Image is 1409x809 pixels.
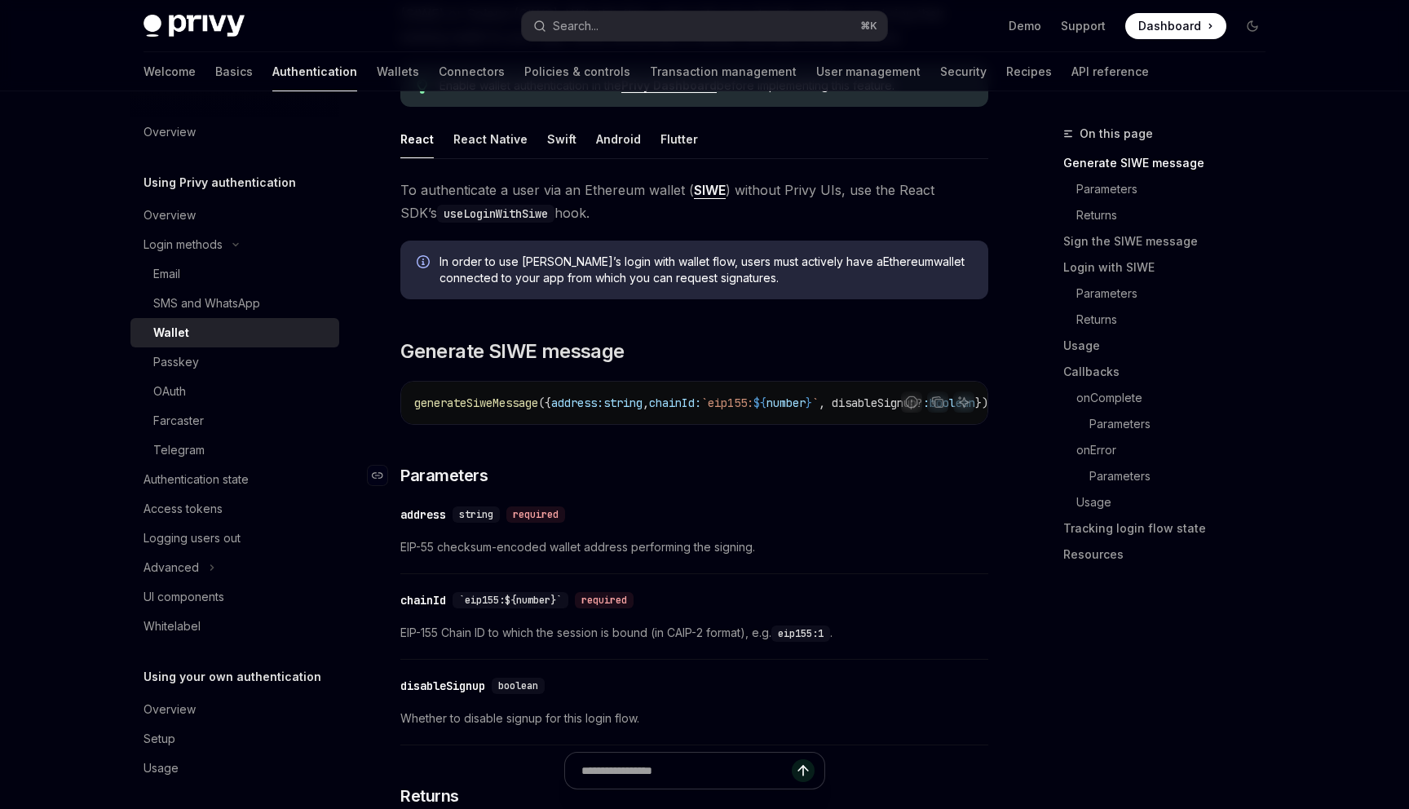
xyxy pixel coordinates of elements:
[368,464,400,487] a: Navigate to header
[400,592,446,608] div: chainId
[130,724,339,754] a: Setup
[1125,13,1226,39] a: Dashboard
[144,758,179,778] div: Usage
[766,396,806,410] span: number
[130,465,339,494] a: Authentication state
[650,52,797,91] a: Transaction management
[1063,437,1279,463] a: onError
[130,553,339,582] button: Toggle Advanced section
[130,612,339,641] a: Whitelabel
[437,205,554,223] code: useLoginWithSiwe
[144,173,296,192] h5: Using Privy authentication
[1063,463,1279,489] a: Parameters
[453,120,528,158] div: React Native
[153,382,186,401] div: OAuth
[901,391,922,413] button: Report incorrect code
[812,396,819,410] span: `
[130,347,339,377] a: Passkey
[417,255,433,272] svg: Info
[144,499,223,519] div: Access tokens
[649,396,701,410] span: chainId:
[377,52,419,91] a: Wallets
[927,391,948,413] button: Copy the contents from the code block
[1063,515,1279,542] a: Tracking login flow state
[1063,281,1279,307] a: Parameters
[547,120,576,158] div: Swift
[144,667,321,687] h5: Using your own authentication
[144,122,196,142] div: Overview
[130,435,339,465] a: Telegram
[1071,52,1149,91] a: API reference
[144,470,249,489] div: Authentication state
[1063,202,1279,228] a: Returns
[1063,307,1279,333] a: Returns
[923,396,930,410] span: :
[144,729,175,749] div: Setup
[1063,254,1279,281] a: Login with SIWE
[144,206,196,225] div: Overview
[130,377,339,406] a: OAuth
[940,52,987,91] a: Security
[1009,18,1041,34] a: Demo
[771,626,830,642] code: eip155:1
[400,338,624,365] span: Generate SIWE message
[144,700,196,719] div: Overview
[130,117,339,147] a: Overview
[400,678,485,694] div: disableSignup
[581,753,792,789] input: Ask a question...
[498,679,538,692] span: boolean
[596,120,641,158] div: Android
[130,289,339,318] a: SMS and WhatsApp
[694,182,726,199] a: SIWE
[1063,385,1279,411] a: onComplete
[1063,176,1279,202] a: Parameters
[153,440,205,460] div: Telegram
[400,623,988,643] span: EIP-155 Chain ID to which the session is bound (in CAIP-2 format), e.g. .
[400,179,988,224] span: To authenticate a user via an Ethereum wallet ( ) without Privy UIs, use the React SDK’s hook.
[144,558,199,577] div: Advanced
[144,15,245,38] img: dark logo
[522,11,887,41] button: Open search
[459,594,562,607] span: `eip155:${number}`
[439,52,505,91] a: Connectors
[144,52,196,91] a: Welcome
[553,16,598,36] div: Search...
[1063,228,1279,254] a: Sign the SIWE message
[1239,13,1265,39] button: Toggle dark mode
[1063,359,1279,385] a: Callbacks
[400,537,988,557] span: EIP-55 checksum-encoded wallet address performing the signing.
[603,396,643,410] span: string
[860,20,877,33] span: ⌘ K
[153,294,260,313] div: SMS and WhatsApp
[575,592,634,608] div: required
[819,396,923,410] span: , disableSignup?
[130,582,339,612] a: UI components
[792,759,815,782] button: Send message
[524,52,630,91] a: Policies & controls
[816,52,921,91] a: User management
[1138,18,1201,34] span: Dashboard
[1080,124,1153,144] span: On this page
[130,406,339,435] a: Farcaster
[1006,52,1052,91] a: Recipes
[538,396,551,410] span: ({
[130,259,339,289] a: Email
[153,411,204,431] div: Farcaster
[144,528,241,548] div: Logging users out
[272,52,357,91] a: Authentication
[130,230,339,259] button: Toggle Login methods section
[144,587,224,607] div: UI components
[130,201,339,230] a: Overview
[400,464,488,487] span: Parameters
[130,754,339,783] a: Usage
[400,506,446,523] div: address
[153,352,199,372] div: Passkey
[439,254,972,286] span: In order to use [PERSON_NAME]’s login with wallet flow, users must actively have a Ethereum walle...
[1063,411,1279,437] a: Parameters
[130,318,339,347] a: Wallet
[701,396,753,410] span: `eip155:
[130,494,339,524] a: Access tokens
[130,695,339,724] a: Overview
[506,506,565,523] div: required
[215,52,253,91] a: Basics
